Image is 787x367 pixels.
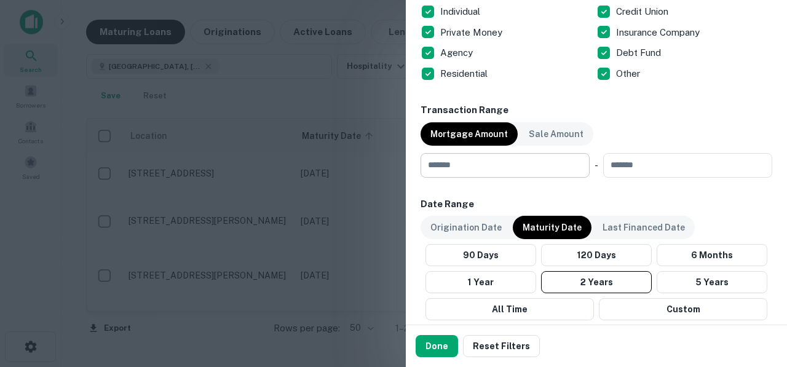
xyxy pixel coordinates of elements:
[541,244,652,266] button: 120 Days
[430,221,502,234] p: Origination Date
[440,4,483,19] p: Individual
[616,45,663,60] p: Debt Fund
[616,4,671,19] p: Credit Union
[523,221,582,234] p: Maturity Date
[726,269,787,328] iframe: Chat Widget
[657,271,767,293] button: 5 Years
[425,298,594,320] button: All Time
[430,127,508,141] p: Mortgage Amount
[421,103,772,117] h6: Transaction Range
[595,153,598,178] div: -
[529,127,583,141] p: Sale Amount
[416,335,458,357] button: Done
[541,271,652,293] button: 2 Years
[425,244,536,266] button: 90 Days
[440,45,475,60] p: Agency
[440,25,505,40] p: Private Money
[421,197,772,211] h6: Date Range
[599,298,767,320] button: Custom
[440,66,490,81] p: Residential
[425,271,536,293] button: 1 Year
[463,335,540,357] button: Reset Filters
[616,25,702,40] p: Insurance Company
[616,66,643,81] p: Other
[657,244,767,266] button: 6 Months
[603,221,685,234] p: Last Financed Date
